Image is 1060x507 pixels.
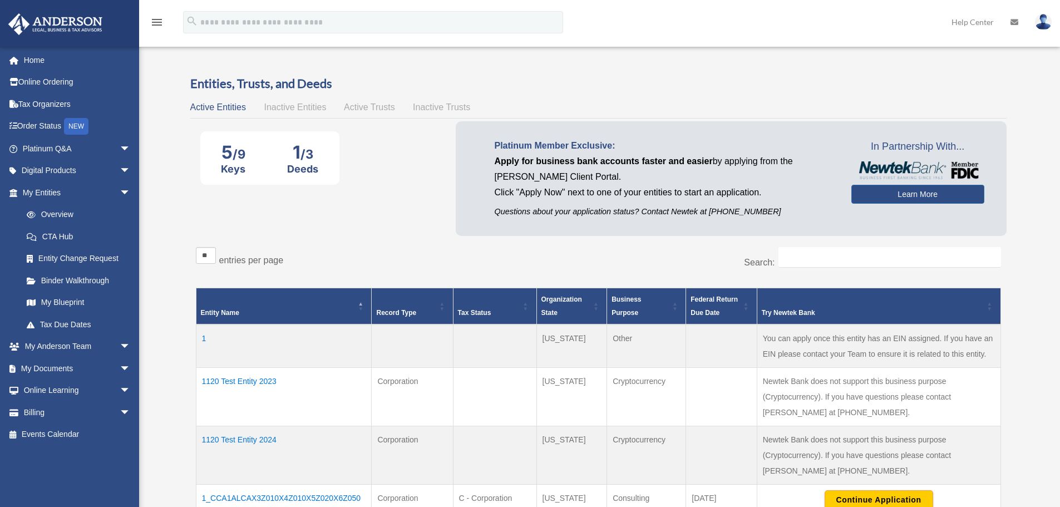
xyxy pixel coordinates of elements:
a: Binder Walkthrough [16,269,142,292]
img: NewtekBankLogoSM.png [857,161,979,179]
div: 5 [221,141,245,163]
img: User Pic [1035,14,1052,30]
a: Order StatusNEW [8,115,147,138]
img: Anderson Advisors Platinum Portal [5,13,106,35]
i: menu [150,16,164,29]
a: Online Ordering [8,71,147,93]
td: Newtek Bank does not support this business purpose (Cryptocurrency). If you have questions please... [757,426,1000,485]
label: entries per page [219,255,284,265]
a: My Anderson Teamarrow_drop_down [8,336,147,358]
td: You can apply once this entity has an EIN assigned. If you have an EIN please contact your Team t... [757,324,1000,368]
a: My Entitiesarrow_drop_down [8,181,142,204]
a: Learn More [851,185,984,204]
span: Inactive Entities [264,102,326,112]
th: Try Newtek Bank : Activate to sort [757,288,1000,325]
span: Organization State [541,296,582,317]
a: Home [8,49,147,71]
span: arrow_drop_down [120,181,142,204]
a: My Blueprint [16,292,142,314]
span: Business Purpose [612,296,641,317]
th: Entity Name: Activate to invert sorting [196,288,372,325]
h3: Entities, Trusts, and Deeds [190,75,1007,92]
td: Corporation [372,368,453,426]
td: Cryptocurrency [607,368,686,426]
a: menu [150,19,164,29]
label: Search: [744,258,775,267]
span: /3 [300,147,313,161]
span: arrow_drop_down [120,336,142,358]
a: My Documentsarrow_drop_down [8,357,147,380]
a: Tax Organizers [8,93,147,115]
span: Tax Status [458,309,491,317]
span: arrow_drop_down [120,380,142,402]
td: Cryptocurrency [607,426,686,485]
p: by applying from the [PERSON_NAME] Client Portal. [495,154,835,185]
td: [US_STATE] [536,368,607,426]
td: [US_STATE] [536,324,607,368]
th: Business Purpose: Activate to sort [607,288,686,325]
div: Keys [221,163,245,175]
a: Tax Due Dates [16,313,142,336]
th: Tax Status: Activate to sort [453,288,536,325]
span: Entity Name [201,309,239,317]
th: Organization State: Activate to sort [536,288,607,325]
td: 1 [196,324,372,368]
td: [US_STATE] [536,426,607,485]
span: Federal Return Due Date [691,296,738,317]
span: arrow_drop_down [120,137,142,160]
span: Apply for business bank accounts faster and easier [495,156,713,166]
td: Corporation [372,426,453,485]
span: arrow_drop_down [120,160,142,183]
span: arrow_drop_down [120,357,142,380]
p: Click "Apply Now" next to one of your entities to start an application. [495,185,835,200]
a: Entity Change Request [16,248,142,270]
i: search [186,15,198,27]
td: 1120 Test Entity 2023 [196,368,372,426]
a: Billingarrow_drop_down [8,401,147,424]
span: arrow_drop_down [120,401,142,424]
a: Platinum Q&Aarrow_drop_down [8,137,147,160]
td: 1120 Test Entity 2024 [196,426,372,485]
span: /9 [233,147,245,161]
a: Online Learningarrow_drop_down [8,380,147,402]
div: Deeds [287,163,318,175]
a: Digital Productsarrow_drop_down [8,160,147,182]
th: Federal Return Due Date: Activate to sort [686,288,757,325]
p: Questions about your application status? Contact Newtek at [PHONE_NUMBER] [495,205,835,219]
span: Record Type [376,309,416,317]
p: Platinum Member Exclusive: [495,138,835,154]
a: CTA Hub [16,225,142,248]
span: Active Entities [190,102,246,112]
span: Active Trusts [344,102,395,112]
span: Inactive Trusts [413,102,470,112]
td: Newtek Bank does not support this business purpose (Cryptocurrency). If you have questions please... [757,368,1000,426]
div: NEW [64,118,88,135]
a: Overview [16,204,136,226]
td: Other [607,324,686,368]
div: Try Newtek Bank [762,306,984,319]
span: In Partnership With... [851,138,984,156]
div: 1 [287,141,318,163]
th: Record Type: Activate to sort [372,288,453,325]
a: Events Calendar [8,424,147,446]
